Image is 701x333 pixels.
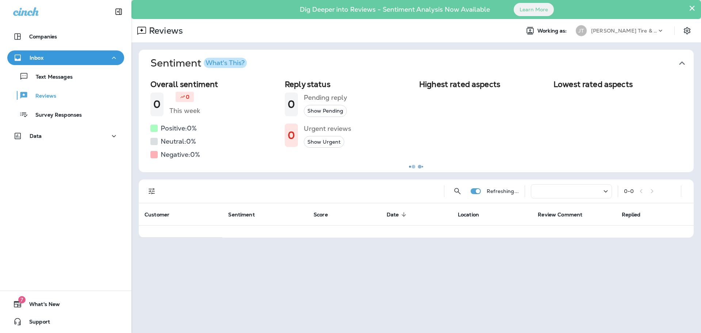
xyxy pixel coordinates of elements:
[30,55,43,61] p: Inbox
[7,129,124,143] button: Data
[7,29,124,44] button: Companies
[28,93,56,100] p: Reviews
[18,296,26,303] span: 7
[108,4,129,19] button: Collapse Sidebar
[30,133,42,139] p: Data
[7,107,124,122] button: Survey Responses
[28,112,82,119] p: Survey Responses
[28,74,73,81] p: Text Messages
[7,88,124,103] button: Reviews
[29,34,57,39] p: Companies
[7,50,124,65] button: Inbox
[22,301,60,310] span: What's New
[7,69,124,84] button: Text Messages
[22,319,50,328] span: Support
[7,314,124,329] button: Support
[7,297,124,311] button: 7What's New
